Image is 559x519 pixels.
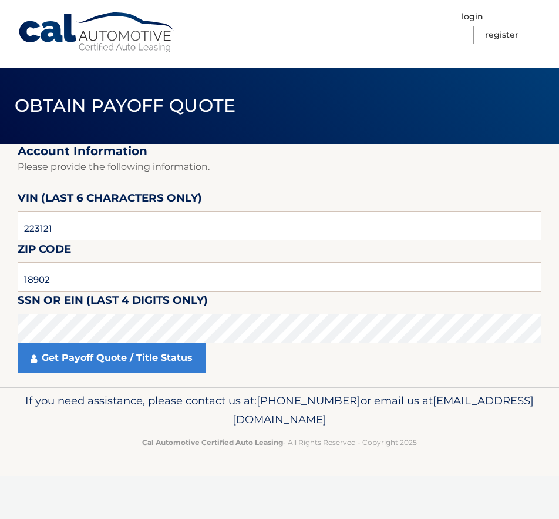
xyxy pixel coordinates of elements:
[257,394,361,407] span: [PHONE_NUMBER]
[18,240,71,262] label: Zip Code
[15,95,236,116] span: Obtain Payoff Quote
[18,436,541,448] p: - All Rights Reserved - Copyright 2025
[18,343,206,373] a: Get Payoff Quote / Title Status
[18,292,208,313] label: SSN or EIN (last 4 digits only)
[18,12,176,53] a: Cal Automotive
[485,26,518,44] a: Register
[18,189,202,211] label: VIN (last 6 characters only)
[462,8,483,26] a: Login
[18,391,541,429] p: If you need assistance, please contact us at: or email us at
[142,438,283,447] strong: Cal Automotive Certified Auto Leasing
[18,159,541,175] p: Please provide the following information.
[18,144,541,159] h2: Account Information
